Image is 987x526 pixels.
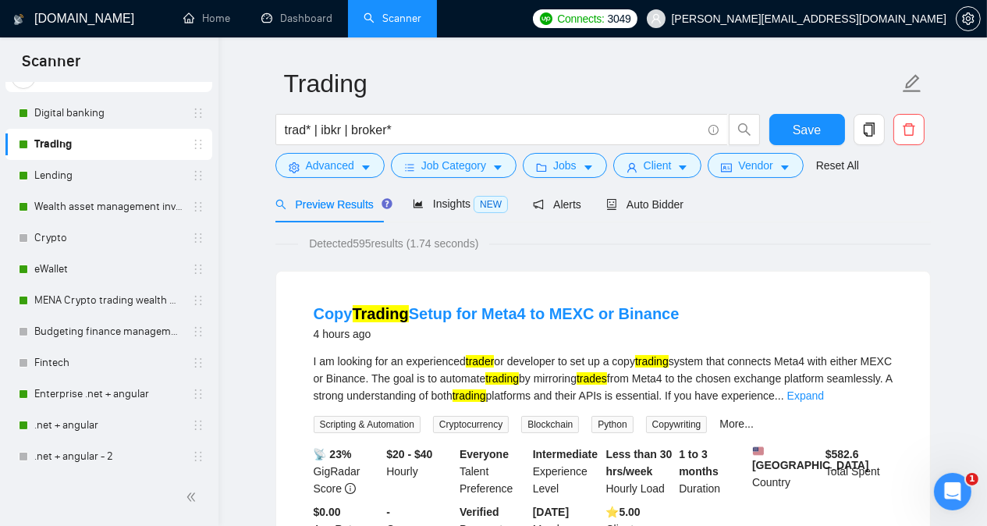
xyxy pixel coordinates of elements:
[275,198,388,211] span: Preview Results
[34,441,183,472] a: .net + angular - 2
[521,416,579,433] span: Blockchain
[192,419,204,432] span: holder
[314,416,421,433] span: Scripting & Automation
[676,446,749,497] div: Duration
[822,446,896,497] div: Total Spent
[391,153,517,178] button: barsJob Categorycaret-down
[421,157,486,174] span: Job Category
[34,160,183,191] a: Lending
[453,389,486,402] mark: trading
[613,153,702,178] button: userClientcaret-down
[34,222,183,254] a: Crypto
[533,199,544,210] span: notification
[314,353,893,404] div: I am looking for an experienced or developer to set up a copy system that connects Meta4 with eit...
[34,98,183,129] a: Digital banking
[275,153,385,178] button: settingAdvancedcaret-down
[353,305,409,322] mark: Trading
[533,506,569,518] b: [DATE]
[533,198,581,211] span: Alerts
[775,389,784,402] span: ...
[825,448,859,460] b: $ 582.6
[719,418,754,430] a: More...
[485,372,519,385] mark: trading
[34,316,183,347] a: Budgeting finance management
[708,153,803,178] button: idcardVendorcaret-down
[627,162,637,173] span: user
[289,162,300,173] span: setting
[721,162,732,173] span: idcard
[183,12,230,25] a: homeHome
[540,12,552,25] img: upwork-logo.png
[413,198,424,209] span: area-chart
[192,169,204,182] span: holder
[192,107,204,119] span: holder
[553,157,577,174] span: Jobs
[854,114,885,145] button: copy
[192,294,204,307] span: holder
[708,125,719,135] span: info-circle
[956,6,981,31] button: setting
[651,13,662,24] span: user
[557,10,604,27] span: Connects:
[192,138,204,151] span: holder
[646,416,708,433] span: Copywriting
[9,50,93,83] span: Scanner
[433,416,509,433] span: Cryptocurrency
[460,506,499,518] b: Verified
[314,448,352,460] b: 📡 23%
[34,410,183,441] a: .net + angular
[311,446,384,497] div: GigRadar Score
[13,7,24,32] img: logo
[536,162,547,173] span: folder
[530,446,603,497] div: Experience Level
[413,197,508,210] span: Insights
[192,232,204,244] span: holder
[364,12,421,25] a: searchScanner
[577,372,607,385] mark: trades
[314,325,680,343] div: 4 hours ago
[533,448,598,460] b: Intermediate
[793,120,821,140] span: Save
[738,157,772,174] span: Vendor
[380,197,394,211] div: Tooltip anchor
[635,355,669,368] mark: trading
[34,379,183,410] a: Enterprise .net + angular
[854,123,884,137] span: copy
[644,157,672,174] span: Client
[285,120,701,140] input: Search Freelance Jobs...
[606,199,617,210] span: robot
[894,123,924,137] span: delete
[957,12,980,25] span: setting
[466,355,495,368] mark: trader
[34,191,183,222] a: Wealth asset management investment
[383,446,456,497] div: Hourly
[779,162,790,173] span: caret-down
[314,305,680,322] a: CopyTradingSetup for Meta4 to MEXC or Binance
[787,389,824,402] a: Expand
[729,114,760,145] button: search
[934,473,971,510] iframe: Intercom live chat
[34,254,183,285] a: eWallet
[284,64,899,103] input: Scanner name...
[606,198,683,211] span: Auto Bidder
[492,162,503,173] span: caret-down
[306,157,354,174] span: Advanced
[345,483,356,494] span: info-circle
[816,157,859,174] a: Reset All
[192,357,204,369] span: holder
[192,450,204,463] span: holder
[603,446,676,497] div: Hourly Load
[192,263,204,275] span: holder
[753,446,764,457] img: 🇺🇸
[523,153,607,178] button: folderJobscaret-down
[474,196,508,213] span: NEW
[902,73,922,94] span: edit
[460,448,509,460] b: Everyone
[893,114,925,145] button: delete
[752,446,869,471] b: [GEOGRAPHIC_DATA]
[192,388,204,400] span: holder
[769,114,845,145] button: Save
[677,162,688,173] span: caret-down
[298,235,489,252] span: Detected 595 results (1.74 seconds)
[966,473,978,485] span: 1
